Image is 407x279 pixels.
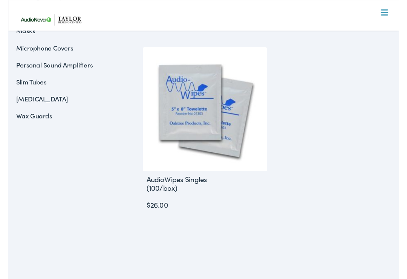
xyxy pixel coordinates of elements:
a: Masks [8,27,28,37]
a: Slim Tubes [8,80,40,90]
a: Wax Guards [8,116,46,125]
a: AudioWipes Singles (100/box) $26.00 [140,49,269,219]
a: [MEDICAL_DATA] [8,98,63,107]
bdi: 26.00 [144,208,167,218]
a: Microphone Covers [8,45,68,54]
a: Personal Sound Amplifiers [8,63,88,72]
a: What We Offer [14,30,399,54]
h2: AudioWipes Singles (100/box) [140,178,232,204]
span: $ [144,208,148,218]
